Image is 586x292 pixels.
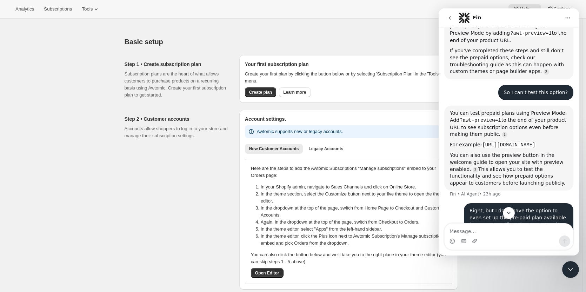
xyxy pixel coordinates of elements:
span: Help [520,6,530,12]
p: Awtomic supports new or legacy accounts. [257,128,343,135]
button: Analytics [11,4,38,14]
h2: Your first subscription plan [245,61,452,68]
li: In the dropdown at the top of the page, switch from Home Page to Checkout and Customer Accounts. [261,205,451,219]
a: Learn more [279,87,310,97]
p: You can also click the button below and we'll take you to the right place in your theme editor (y... [251,251,446,265]
p: Subscription plans are the heart of what allows customers to purchase products on a recurring bas... [125,71,228,99]
p: Here are the steps to add the Awtomic Subscriptions "Manage subscriptions" embed to your Orders p... [251,165,446,179]
h2: Step 1 • Create subscription plan [125,61,228,68]
button: Legacy Accounts [304,144,347,154]
span: Tools [82,6,93,12]
span: Create plan [249,89,272,95]
button: Settings [542,4,575,14]
button: Tools [78,4,104,14]
span: Settings [554,6,571,12]
li: In the theme editor, select "Apps" from the left-hand sidebar. [261,226,451,233]
span: New Customer Accounts [249,146,299,152]
h2: Account settings. [245,115,452,122]
iframe: Intercom live chat [439,8,579,255]
span: Analytics [15,6,34,12]
button: Help [508,4,541,14]
button: Subscriptions [40,4,76,14]
li: In your Shopify admin, navigate to Sales Channels and click on Online Store. [261,184,451,191]
li: Again, in the dropdown at the top of the page, switch from Checkout to Orders. [261,219,451,226]
h2: Step 2 • Customer accounts [125,115,228,122]
span: Legacy Accounts [308,146,343,152]
button: New Customer Accounts [245,144,303,154]
iframe: Intercom live chat [562,261,579,278]
span: Subscriptions [44,6,72,12]
li: In the theme editor, click the Plus icon next to Awtomic Subscription's Manage subscriptions embe... [261,233,451,247]
p: Create your first plan by clicking the button below or by selecting 'Subscription Plan' in the 'T... [245,71,452,85]
p: Accounts allow shoppers to log in to your store and manage their subscription settings. [125,125,228,139]
button: Open Editor [251,268,284,278]
li: In the theme section, select the Customize button next to your live theme to open the theme editor. [261,191,451,205]
button: Create plan [245,87,276,97]
span: Open Editor [255,270,279,276]
span: Basic setup [125,38,163,46]
span: Learn more [283,89,306,95]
